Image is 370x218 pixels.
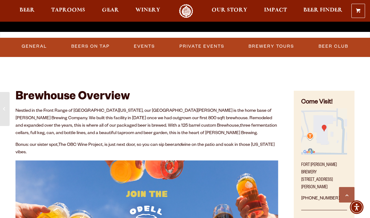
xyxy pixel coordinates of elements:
[174,4,198,18] a: Odell Home
[15,142,278,156] p: Bonus: our sister spot, , is just next door, so you can sip beer wine on the patio and soak in th...
[47,4,89,18] a: Taprooms
[69,39,112,54] a: Beers on Tap
[131,4,164,18] a: Winery
[301,108,347,154] img: Small thumbnail of location on map
[15,91,278,104] h2: Brewhouse Overview
[20,8,35,13] span: Beer
[350,200,363,214] div: Accessibility Menu
[260,4,291,18] a: Impact
[51,8,85,13] span: Taprooms
[98,4,123,18] a: Gear
[299,4,346,18] a: Beer Finder
[102,8,119,13] span: Gear
[58,143,103,148] a: The OBC Wine Project
[15,107,278,137] p: Nestled in the Front Range of [GEOGRAPHIC_DATA][US_STATE], our [GEOGRAPHIC_DATA][PERSON_NAME] is ...
[303,8,342,13] span: Beer Finder
[212,8,247,13] span: Our Story
[301,196,340,201] a: [PHONE_NUMBER]
[177,39,227,54] a: Private Events
[135,8,160,13] span: Winery
[316,39,351,54] a: Beer Club
[301,98,347,107] h4: Come Visit!
[19,39,49,54] a: General
[301,158,347,191] p: Fort [PERSON_NAME] Brewery [STREET_ADDRESS][PERSON_NAME]
[339,187,355,203] a: Scroll to top
[15,4,39,18] a: Beer
[174,143,182,148] em: and
[301,151,347,156] a: Find on Google Maps (opens in a new window)
[131,39,157,54] a: Events
[264,8,287,13] span: Impact
[208,4,251,18] a: Our Story
[246,39,297,54] a: Brewery Tours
